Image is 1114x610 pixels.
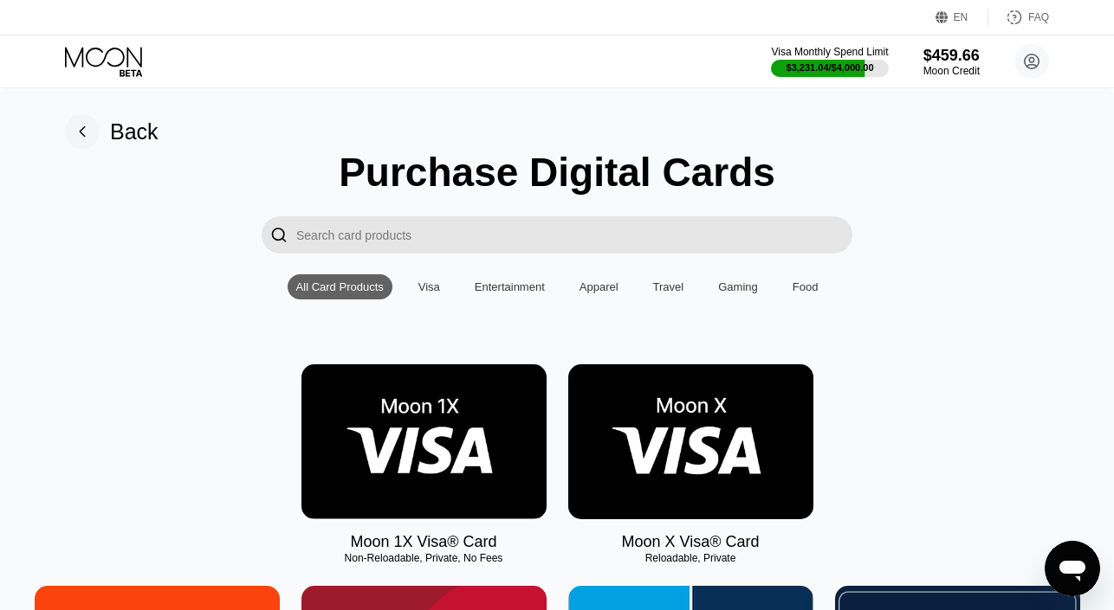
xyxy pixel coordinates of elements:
input: Search card products [296,216,852,254]
div: All Card Products [296,280,384,293]
div: Reloadable, Private [568,552,813,564]
div: Food [793,280,819,293]
div: FAQ [1028,11,1049,23]
div: EN [936,9,988,26]
div: Moon X Visa® Card [621,533,759,551]
div: Purchase Digital Cards [339,149,775,196]
div: Gaming [709,274,767,299]
div: Entertainment [475,280,545,293]
div: Visa [410,274,449,299]
div: All Card Products [288,274,392,299]
div: Non-Reloadable, Private, No Fees [301,552,547,564]
div: $459.66Moon Credit [923,47,980,77]
div: $3,231.04 / $4,000.00 [787,62,874,73]
div: Food [784,274,827,299]
div: Visa Monthly Spend Limit$3,231.04/$4,000.00 [771,46,888,77]
div: Visa [418,280,440,293]
div: Travel [644,274,693,299]
div: Back [65,114,159,149]
div: $459.66 [923,47,980,65]
div: Moon 1X Visa® Card [350,533,496,551]
div: Apparel [580,280,619,293]
div: EN [954,11,968,23]
div: FAQ [988,9,1049,26]
div:  [270,225,288,245]
div:  [262,216,296,254]
div: Travel [653,280,684,293]
div: Moon Credit [923,65,980,77]
div: Apparel [571,274,627,299]
div: Gaming [718,280,758,293]
div: Back [110,119,159,144]
div: Visa Monthly Spend Limit [771,46,888,58]
div: Entertainment [466,274,554,299]
iframe: Кнопка запуска окна обмена сообщениями [1045,541,1100,596]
